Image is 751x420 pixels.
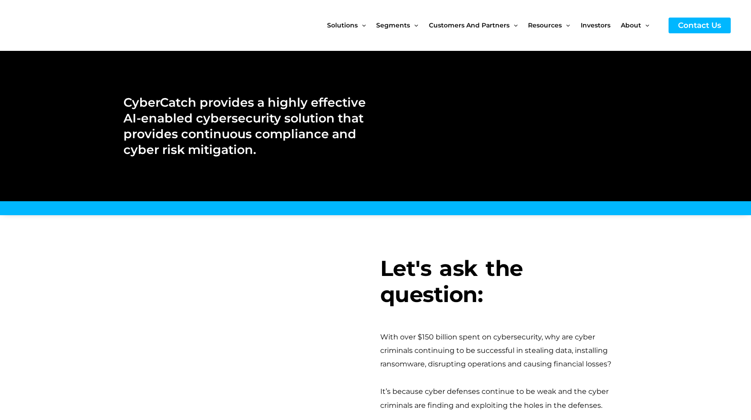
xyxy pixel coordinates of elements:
span: Resources [528,6,562,44]
span: Menu Toggle [410,6,418,44]
a: Investors [581,6,621,44]
div: With over $150 billion spent on cybersecurity, why are cyber criminals continuing to be successfu... [380,330,628,371]
span: Customers and Partners [429,6,510,44]
span: Menu Toggle [510,6,518,44]
span: Investors [581,6,610,44]
h3: Let's ask the question: [380,256,628,307]
span: Menu Toggle [641,6,649,44]
span: Segments [376,6,410,44]
span: Menu Toggle [358,6,366,44]
span: Solutions [327,6,358,44]
a: Contact Us [669,18,731,33]
nav: Site Navigation: New Main Menu [327,6,660,44]
span: Menu Toggle [562,6,570,44]
h2: CyberCatch provides a highly effective AI-enabled cybersecurity solution that provides continuous... [123,95,366,158]
img: CyberCatch [16,7,124,44]
span: About [621,6,641,44]
div: It’s because cyber defenses continue to be weak and the cyber criminals are finding and exploitin... [380,385,628,412]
